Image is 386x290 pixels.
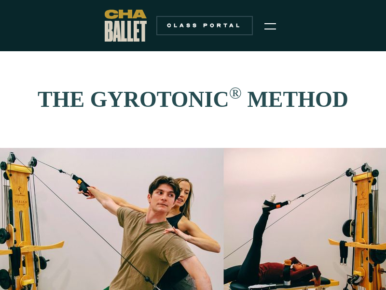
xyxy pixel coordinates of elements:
a: Class Portal [156,16,253,35]
strong: THE GYROTONIC [38,87,229,112]
div: Class Portal [162,22,247,29]
sup: ® [229,84,242,102]
strong: METHOD [247,87,348,112]
div: menu [259,14,282,38]
a: home [105,10,147,42]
